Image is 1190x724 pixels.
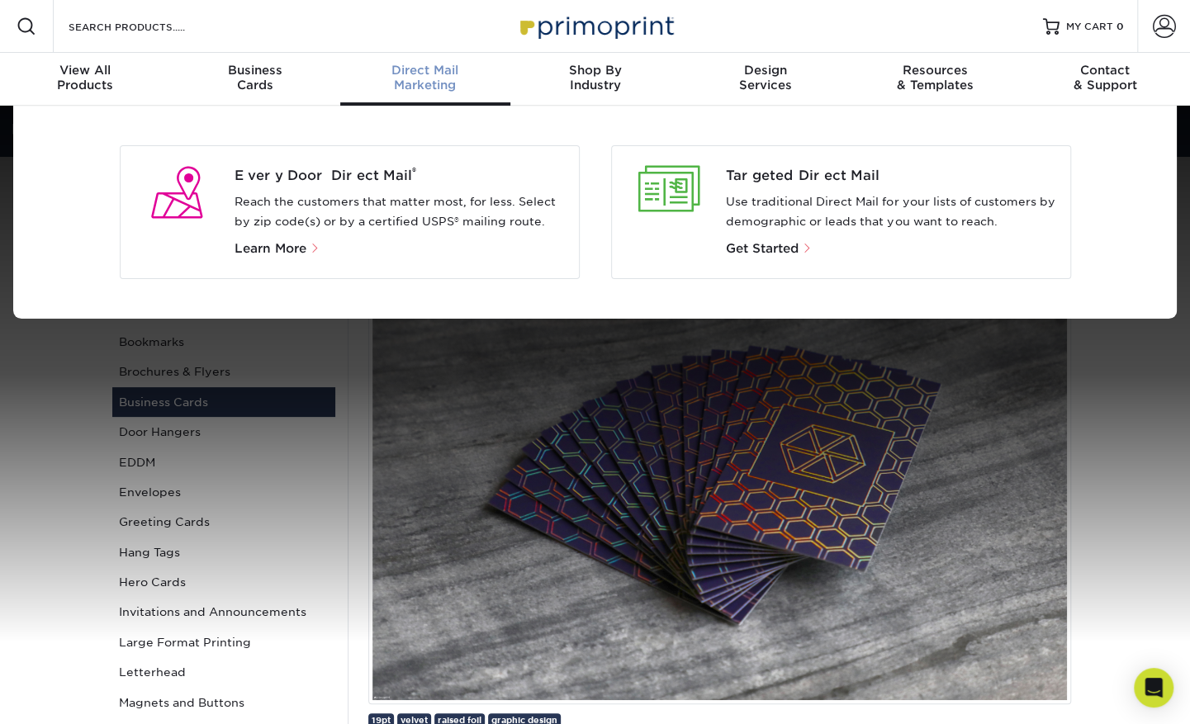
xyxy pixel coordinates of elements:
div: Cards [170,63,340,92]
a: Contact& Support [1020,53,1190,106]
a: Large Format Printing [112,627,335,657]
sup: ® [412,165,416,177]
div: Industry [510,63,680,92]
a: Letterhead [112,657,335,687]
img: Primoprint [513,8,678,44]
a: Targeted Direct Mail [726,166,1057,186]
a: Get Started [726,243,813,255]
span: Contact [1020,63,1190,78]
span: Shop By [510,63,680,78]
a: Every Door Direct Mail® [235,166,566,186]
a: Resources& Templates [850,53,1020,106]
a: Magnets and Buttons [112,688,335,717]
div: Open Intercom Messenger [1134,668,1173,707]
a: Direct MailMarketing [340,53,510,106]
span: Get Started [726,241,799,256]
span: Learn More [235,241,306,256]
span: Every Door Direct Mail [235,166,566,186]
a: DesignServices [680,53,850,106]
a: Shop ByIndustry [510,53,680,106]
span: Business [170,63,340,78]
span: 0 [1117,21,1124,32]
div: Marketing [340,63,510,92]
p: Reach the customers that matter most, for less. Select by zip code(s) or by a certified USPS® mai... [235,192,566,232]
span: MY CART [1066,20,1113,34]
input: SEARCH PRODUCTS..... [67,17,228,36]
div: Services [680,63,850,92]
span: Resources [850,63,1020,78]
a: BusinessCards [170,53,340,106]
div: & Templates [850,63,1020,92]
div: & Support [1020,63,1190,92]
a: Learn More [235,243,327,255]
span: Direct Mail [340,63,510,78]
span: Design [680,63,850,78]
p: Use traditional Direct Mail for your lists of customers by demographic or leads that you want to ... [726,192,1057,232]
